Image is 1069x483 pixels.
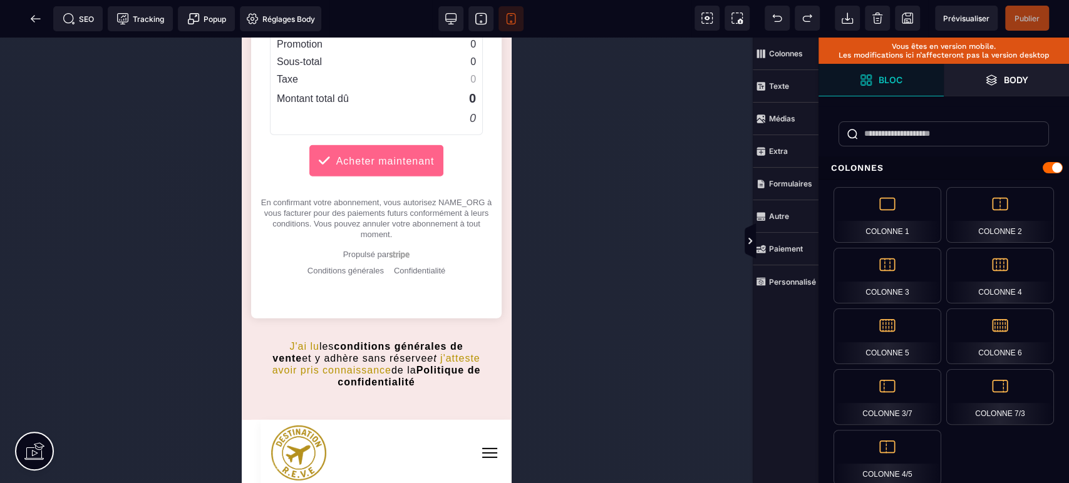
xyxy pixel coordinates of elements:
span: Formulaires [753,168,819,200]
div: Colonnes [819,156,1069,180]
span: Médias [753,103,819,135]
text: 0 [229,19,234,30]
text: Taxe [35,36,56,48]
text: 0 [229,36,234,48]
span: Créer une alerte modale [178,6,235,31]
span: Capture d'écran [725,6,750,31]
text: 0 [227,54,234,68]
span: Paiement [753,233,819,265]
strong: Colonnes [769,49,803,58]
strong: Médias [769,114,795,123]
p: Les modifications ici n’affecteront pas la version desktop [825,51,1063,59]
div: Colonne 6 [946,308,1054,364]
span: Publier [1015,14,1040,23]
span: Voir tablette [468,6,493,31]
span: Ouvrir les blocs [819,64,944,96]
span: Métadata SEO [53,6,103,31]
text: 0 [228,74,234,88]
span: Popup [187,13,226,25]
p: Vous êtes en version mobile. [825,42,1063,51]
a: Conditions générales [66,228,142,238]
span: Retour [23,6,48,31]
span: Texte [753,70,819,103]
text: les et y adhère sans réserve de la [28,300,241,354]
span: Aperçu [935,6,998,31]
a: Confidentialité [152,228,204,238]
span: Voir bureau [438,6,463,31]
span: Code de suivi [108,6,173,31]
div: Colonne 4 [946,248,1054,303]
strong: Body [1004,75,1028,84]
strong: Autre [769,211,789,221]
span: Voir mobile [498,6,524,31]
div: Colonne 2 [946,187,1054,243]
text: Montant total dû [35,56,107,67]
span: Colonnes [753,38,819,70]
button: Acheter maintenant [67,107,203,140]
span: Favicon [240,6,321,31]
strong: Paiement [769,244,803,253]
b: Politique de confidentialité [96,327,242,350]
strong: Personnalisé [769,277,816,287]
i: et [185,315,195,326]
span: Ouvrir les calques [944,64,1069,96]
strong: Formulaires [769,179,812,188]
span: Tracking [116,13,164,25]
span: Autre [753,200,819,233]
div: Colonne 7/3 [946,369,1054,425]
span: Rétablir [795,6,820,31]
span: Enregistrer le contenu [1005,6,1049,31]
span: Extra [753,135,819,168]
span: Réglages Body [246,13,315,25]
text: Sous-total [35,19,80,30]
span: Personnalisé [753,265,819,298]
span: Enregistrer [895,6,920,31]
span: Défaire [765,6,790,31]
div: Colonne 5 [834,308,941,364]
span: Prévisualiser [943,14,989,23]
span: Afficher les vues [819,223,831,260]
div: Colonne 3/7 [834,369,941,425]
div: En confirmant votre abonnement, vous autorisez NAME_ORG à vous facturer pour des paiements futurs... [19,160,250,202]
text: 0 [229,1,234,13]
div: Colonne 1 [834,187,941,243]
text: Promotion [35,1,81,13]
span: Voir les composants [695,6,720,31]
strong: Extra [769,146,788,156]
b: conditions générales de vente [31,303,225,326]
a: Propulsé par [101,212,168,223]
div: Colonne 3 [834,248,941,303]
strong: Bloc [879,75,902,84]
span: Nettoyage [865,6,890,31]
img: 50fb1381c84962a46156ac928aab38bf_LOGO_aucun_blanc.png [29,388,85,443]
span: Propulsé par [101,212,148,221]
span: SEO [63,13,94,25]
strong: Texte [769,81,789,91]
span: Importer [835,6,860,31]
